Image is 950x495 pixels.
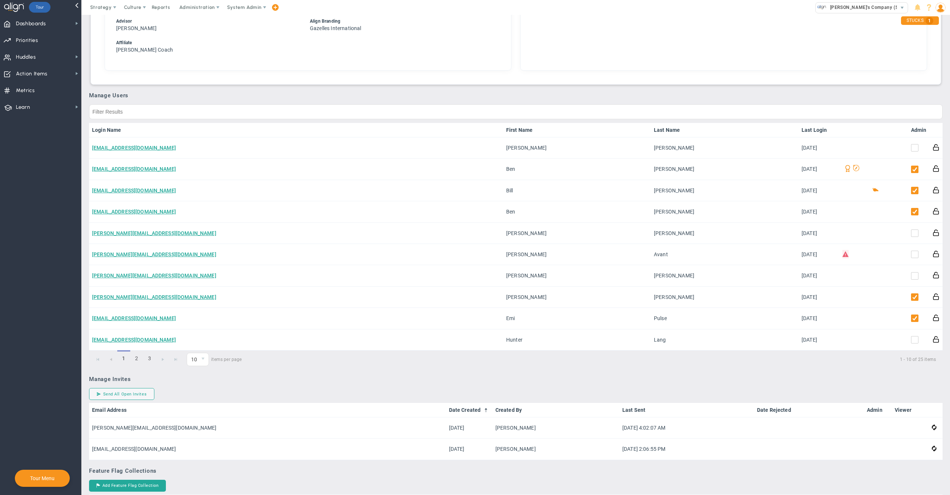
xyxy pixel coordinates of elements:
[651,201,799,222] td: [PERSON_NAME]
[651,137,799,159] td: [PERSON_NAME]
[872,186,879,193] button: Coach
[16,100,30,115] span: Learn
[227,4,262,10] span: System Admin
[16,83,35,98] span: Metrics
[851,165,859,173] span: Decision Maker
[492,417,619,439] td: [PERSON_NAME]
[92,188,176,193] a: [EMAIL_ADDRESS][DOMAIN_NAME]
[310,18,490,25] div: Align Branding
[89,417,446,439] td: [PERSON_NAME][EMAIL_ADDRESS][DOMAIN_NAME]
[932,444,936,453] button: Resend Invite
[933,207,940,215] button: Reset Password
[16,49,36,65] span: Huddles
[449,407,489,413] a: Date Created
[187,353,198,366] span: 10
[757,407,861,413] a: Date Rejected
[92,407,443,413] a: Email Address
[799,287,839,308] td: [DATE]
[492,439,619,460] td: [PERSON_NAME]
[651,244,799,265] td: Avant
[651,308,799,329] td: Pulse
[619,439,754,460] td: [DATE] 2:06:55 PM
[503,223,651,244] td: [PERSON_NAME]
[92,145,176,151] a: [EMAIL_ADDRESS][DOMAIN_NAME]
[654,127,796,133] a: Last Name
[116,39,490,46] div: Affiliate
[179,4,214,10] span: Administration
[799,137,839,159] td: [DATE]
[911,127,927,133] a: Admin
[503,159,651,180] td: Ben
[933,314,940,322] button: Reset Password
[124,4,141,10] span: Culture
[842,165,851,173] span: Align Champion
[651,159,799,180] td: [PERSON_NAME]
[503,287,651,308] td: [PERSON_NAME]
[932,423,936,432] button: Resend Invite
[933,271,940,279] button: Reset Password
[802,127,836,133] a: Last Login
[117,351,130,367] span: 1
[446,417,492,439] td: [DATE]
[16,33,38,48] span: Priorities
[89,439,446,460] td: [EMAIL_ADDRESS][DOMAIN_NAME]
[92,166,176,172] a: [EMAIL_ADDRESS][DOMAIN_NAME]
[156,353,169,366] a: Go to the next page
[503,244,651,265] td: [PERSON_NAME]
[92,230,216,236] a: [PERSON_NAME][EMAIL_ADDRESS][DOMAIN_NAME]
[503,137,651,159] td: [PERSON_NAME]
[92,294,216,300] a: [PERSON_NAME][EMAIL_ADDRESS][DOMAIN_NAME]
[933,143,940,151] button: Reset Password
[16,16,46,32] span: Dashboards
[198,353,209,366] span: select
[799,308,839,329] td: [DATE]
[251,355,936,364] span: 1 - 10 of 25 items
[799,201,839,222] td: [DATE]
[90,4,112,10] span: Strategy
[89,468,943,474] h3: Feature Flag Collections
[799,329,839,351] td: [DATE]
[116,18,296,25] div: Advisor
[92,251,216,257] a: [PERSON_NAME][EMAIL_ADDRESS][DOMAIN_NAME]
[92,273,216,279] a: [PERSON_NAME][EMAIL_ADDRESS][DOMAIN_NAME]
[503,201,651,222] td: Ben
[116,25,157,31] span: [PERSON_NAME]
[503,308,651,329] td: Emi
[799,159,839,180] td: [DATE]
[92,337,176,343] a: [EMAIL_ADDRESS][DOMAIN_NAME]
[651,180,799,201] td: [PERSON_NAME]
[143,351,156,367] a: 3
[799,265,839,286] td: [DATE]
[187,353,242,366] span: items per page
[901,16,939,25] div: STUCKS
[933,250,940,258] button: Reset Password
[92,127,500,133] a: Login Name
[130,351,143,367] a: 2
[169,353,182,366] a: Go to the last page
[933,335,940,343] button: Reset Password
[651,287,799,308] td: [PERSON_NAME]
[867,407,889,413] a: Admin
[826,3,916,12] span: [PERSON_NAME]'s Company (Sandbox)
[116,47,173,53] span: [PERSON_NAME] Coach
[310,25,361,31] span: Gazelles International
[622,407,751,413] a: Last Sent
[651,223,799,244] td: [PERSON_NAME]
[895,407,926,413] a: Viewer
[799,223,839,244] td: [DATE]
[89,376,943,382] h3: Manage Invites
[933,165,940,172] button: Reset Password
[936,3,946,13] img: 48978.Person.photo
[503,180,651,201] td: Bill
[619,417,754,439] td: [DATE] 4:02:07 AM
[187,353,209,366] span: 0
[446,439,492,460] td: [DATE]
[89,480,166,492] button: Add Feature Flag Collection
[89,388,154,400] button: Send All Open Invites
[933,293,940,300] button: Reset Password
[503,265,651,286] td: [PERSON_NAME]
[926,17,933,25] span: 1
[89,104,943,119] input: Filter Results
[817,3,826,12] img: 33318.Company.photo
[933,186,940,194] button: Reset Password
